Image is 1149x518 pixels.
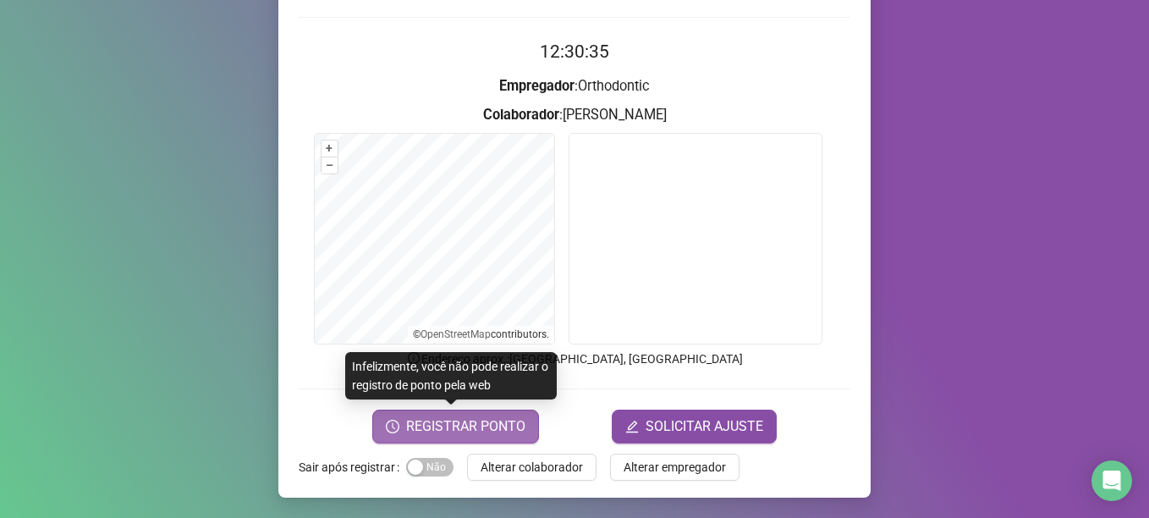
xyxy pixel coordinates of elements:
button: editSOLICITAR AJUSTE [612,410,777,444]
button: Alterar empregador [610,454,739,481]
div: Open Intercom Messenger [1091,460,1132,501]
label: Sair após registrar [299,454,406,481]
time: 12:30:35 [540,41,609,62]
span: clock-circle [386,420,399,433]
span: info-circle [406,350,421,366]
strong: Empregador [499,78,574,94]
h3: : [PERSON_NAME] [299,104,850,126]
li: © contributors. [413,328,549,340]
span: SOLICITAR AJUSTE [646,416,763,437]
span: Alterar empregador [624,458,726,477]
button: – [322,157,338,174]
p: Endereço aprox. : [GEOGRAPHIC_DATA], [GEOGRAPHIC_DATA] [299,350,850,368]
span: REGISTRAR PONTO [406,416,525,437]
span: Alterar colaborador [481,458,583,477]
strong: Colaborador [483,107,559,123]
div: Infelizmente, você não pode realizar o registro de ponto pela web [345,352,557,400]
span: edit [625,420,639,433]
button: REGISTRAR PONTO [372,410,539,444]
button: Alterar colaborador [467,454,596,481]
button: + [322,141,338,157]
a: OpenStreetMap [421,328,491,340]
h3: : Orthodontic [299,75,850,97]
